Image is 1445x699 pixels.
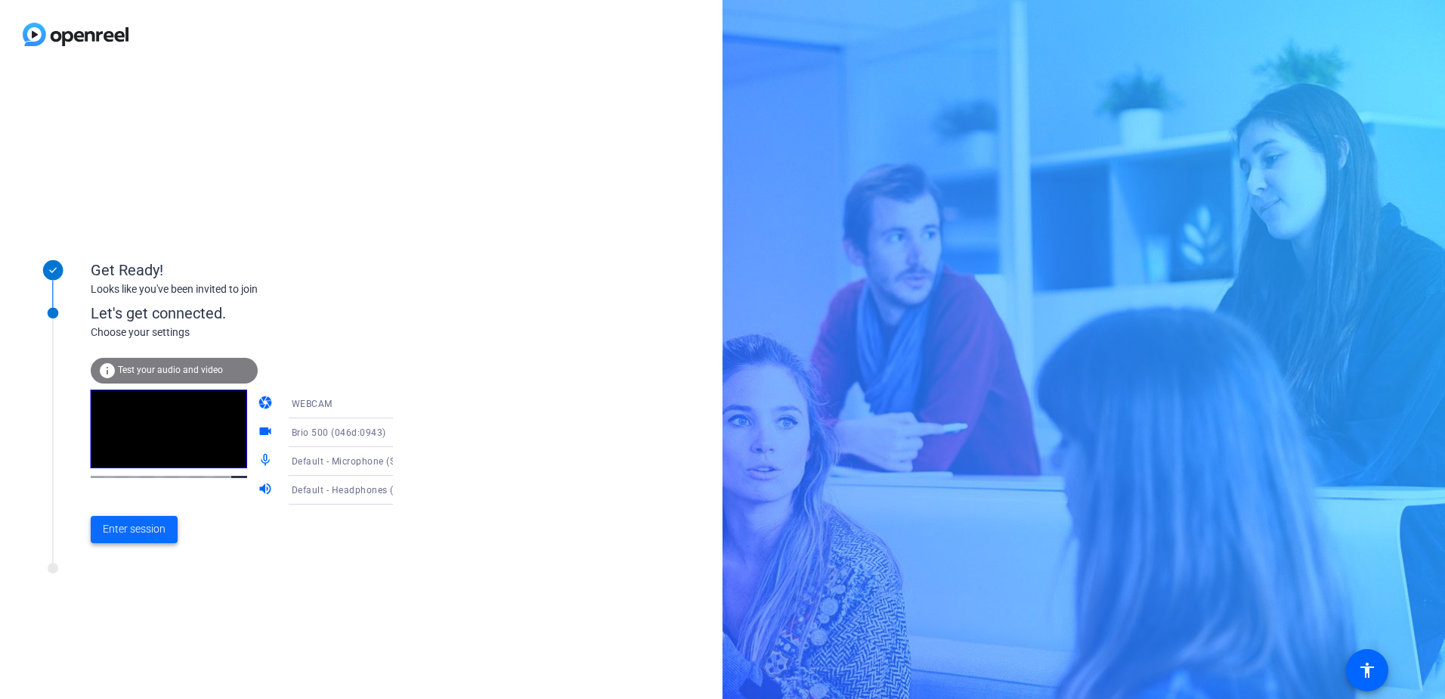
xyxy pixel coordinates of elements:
mat-icon: volume_up [258,481,276,499]
div: Let's get connected. [91,302,424,325]
span: WEBCAM [292,399,333,409]
span: Brio 500 (046d:0943) [292,427,386,438]
mat-icon: info [98,362,116,380]
div: Get Ready! [91,259,393,281]
span: Default - Microphone (Sennheiser Profile) (1377:1100) [292,455,531,467]
mat-icon: mic_none [258,452,276,471]
mat-icon: accessibility [1358,661,1376,679]
button: Enter session [91,516,178,543]
div: Looks like you've been invited to join [91,281,393,297]
span: Default - Headphones (Sennheiser Profile) (1377:1100) [292,483,535,496]
span: Enter session [103,521,166,537]
mat-icon: camera [258,395,276,413]
span: Test your audio and video [118,365,223,375]
div: Choose your settings [91,325,424,340]
mat-icon: videocam [258,424,276,442]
